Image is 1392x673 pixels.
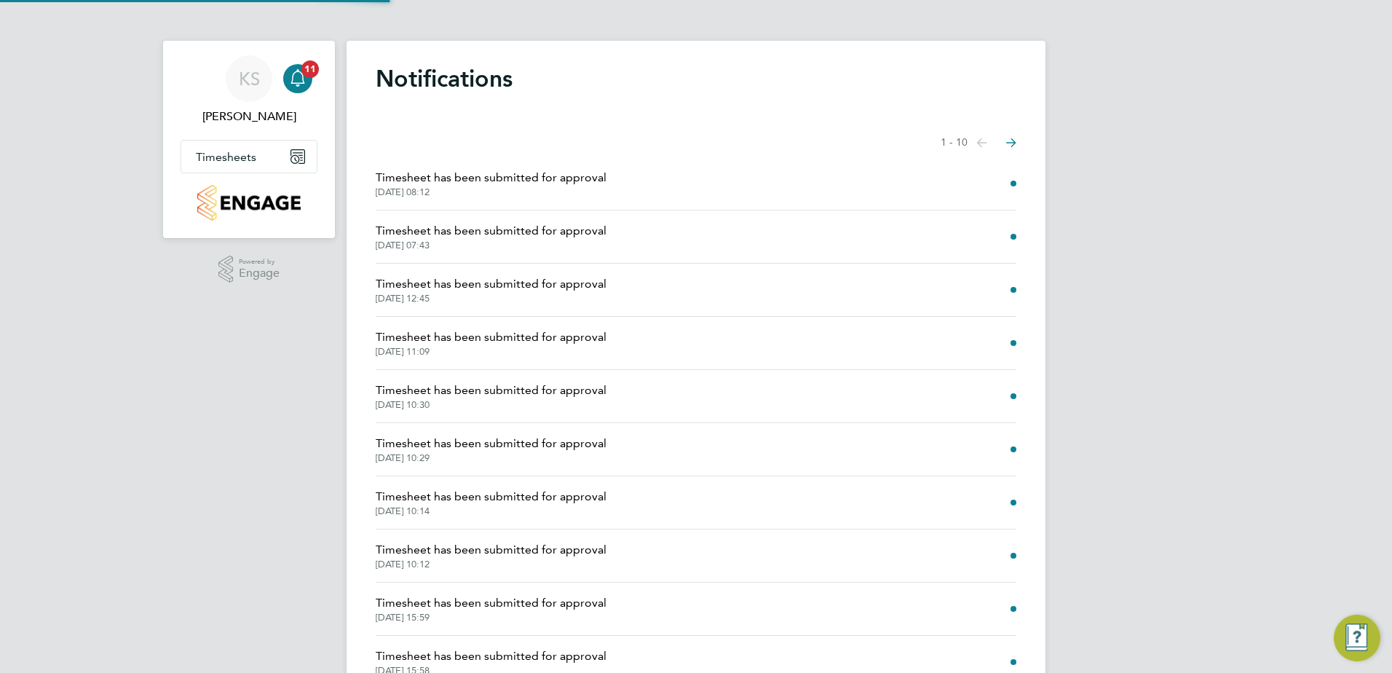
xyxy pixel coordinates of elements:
[376,293,606,304] span: [DATE] 12:45
[376,169,606,186] span: Timesheet has been submitted for approval
[239,256,280,268] span: Powered by
[239,267,280,280] span: Engage
[376,488,606,517] a: Timesheet has been submitted for approval[DATE] 10:14
[218,256,280,283] a: Powered byEngage
[376,346,606,358] span: [DATE] 11:09
[283,55,312,102] a: 11
[376,240,606,251] span: [DATE] 07:43
[376,488,606,505] span: Timesheet has been submitted for approval
[376,275,606,293] span: Timesheet has been submitted for approval
[376,328,606,346] span: Timesheet has been submitted for approval
[376,435,606,464] a: Timesheet has been submitted for approval[DATE] 10:29
[376,541,606,570] a: Timesheet has been submitted for approval[DATE] 10:12
[1334,615,1380,661] button: Engage Resource Center
[376,648,606,665] span: Timesheet has been submitted for approval
[196,150,256,164] span: Timesheets
[376,594,606,623] a: Timesheet has been submitted for approval[DATE] 15:59
[376,382,606,399] span: Timesheet has been submitted for approval
[376,452,606,464] span: [DATE] 10:29
[376,186,606,198] span: [DATE] 08:12
[376,399,606,411] span: [DATE] 10:30
[376,275,606,304] a: Timesheet has been submitted for approval[DATE] 12:45
[376,64,1016,93] h1: Notifications
[181,185,317,221] a: Go to home page
[301,60,319,78] span: 11
[239,69,260,88] span: KS
[376,169,606,198] a: Timesheet has been submitted for approval[DATE] 08:12
[181,108,317,125] span: Kevin Shannon
[181,55,317,125] a: KS[PERSON_NAME]
[197,185,300,221] img: countryside-properties-logo-retina.png
[376,612,606,623] span: [DATE] 15:59
[376,222,606,240] span: Timesheet has been submitted for approval
[376,328,606,358] a: Timesheet has been submitted for approval[DATE] 11:09
[181,141,317,173] button: Timesheets
[163,41,335,238] nav: Main navigation
[376,541,606,559] span: Timesheet has been submitted for approval
[376,222,606,251] a: Timesheet has been submitted for approval[DATE] 07:43
[941,128,1016,157] nav: Select page of notifications list
[941,135,968,150] span: 1 - 10
[376,382,606,411] a: Timesheet has been submitted for approval[DATE] 10:30
[376,559,606,570] span: [DATE] 10:12
[376,594,606,612] span: Timesheet has been submitted for approval
[376,435,606,452] span: Timesheet has been submitted for approval
[376,505,606,517] span: [DATE] 10:14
